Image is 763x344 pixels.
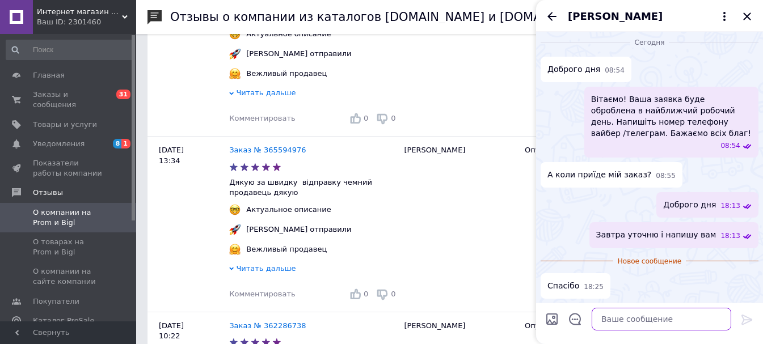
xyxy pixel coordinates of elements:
span: Сегодня [630,38,669,48]
span: 18:13 12.10.2025 [720,231,740,241]
a: Заказ № 365594976 [229,146,306,154]
span: 0 [391,290,395,298]
div: [PERSON_NAME] отправили [243,224,354,235]
div: [DATE] 13:34 [147,137,229,312]
span: 31 [116,90,130,99]
h1: Отзывы о компании из каталогов [DOMAIN_NAME] и [DOMAIN_NAME] [170,10,600,24]
div: Актуальное описание [243,205,334,215]
span: Покупатели [33,296,79,307]
span: 08:55 12.10.2025 [656,171,676,181]
img: :hugging_face: [229,244,241,255]
span: Читать дальше [236,88,296,97]
span: Товары и услуги [33,120,97,130]
span: Отзывы [33,188,63,198]
a: Заказ № 362286738 [229,321,306,330]
div: [PERSON_NAME] [398,137,519,312]
div: [PERSON_NAME] отправили [243,49,354,59]
div: Ваш ID: 2301460 [37,17,136,27]
span: Завтра уточню і напишу вам [596,229,716,241]
div: 12.10.2025 [541,36,758,48]
img: :hugging_face: [229,68,241,79]
img: :rocket: [229,224,241,235]
span: 08:54 12.10.2025 [605,66,625,75]
span: 18:25 12.10.2025 [584,282,604,292]
span: 1 [121,139,130,148]
div: Актуальное описание [243,29,334,39]
span: 18:13 12.10.2025 [720,201,740,211]
div: Опубликован [525,321,630,331]
span: 0 [364,290,368,298]
div: Читать дальше [229,88,398,101]
div: Комментировать [229,289,295,299]
span: Читать дальше [236,264,296,273]
img: :nerd_face: [229,204,241,215]
p: Дякую за швидку відправку чемний продавець дякую [229,177,398,198]
span: Главная [33,70,65,80]
div: Читать дальше [229,264,398,277]
div: Комментировать [229,113,295,124]
span: Новое сообщение [613,257,686,266]
button: [PERSON_NAME] [568,9,731,24]
img: :rocket: [229,48,241,60]
button: Открыть шаблоны ответов [568,312,583,326]
button: Закрыть [740,10,754,23]
span: 8 [113,139,122,148]
img: :nerd_face: [229,28,241,40]
span: Комментировать [229,290,295,298]
span: Комментировать [229,114,295,122]
span: О компании на сайте компании [33,266,105,287]
span: О товарах на Prom и Bigl [33,237,105,257]
span: Доброго дня [547,63,600,75]
button: Назад [545,10,559,23]
span: Интернет магазин Beatrissa-shop [37,7,122,17]
div: Вежливый продавец [243,69,330,79]
span: О компании на Prom и Bigl [33,207,105,228]
span: Спасібо [547,280,579,292]
span: Доброго дня [663,199,716,211]
span: Уведомления [33,139,85,149]
span: А коли приїде мій заказ? [547,169,651,181]
span: 0 [364,114,368,122]
span: [PERSON_NAME] [568,9,663,24]
span: Вітаємо! Ваша заявка буде оброблена в найближчий робочий день. Напишіть номер телефону вайбер /те... [591,94,752,139]
span: 0 [391,114,395,122]
span: Показатели работы компании [33,158,105,179]
div: Вежливый продавец [243,244,330,254]
input: Поиск [6,40,134,60]
span: 08:54 12.10.2025 [720,141,740,151]
div: Опубликован [525,145,630,155]
span: Каталог ProSale [33,316,94,326]
span: Заказы и сообщения [33,90,105,110]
